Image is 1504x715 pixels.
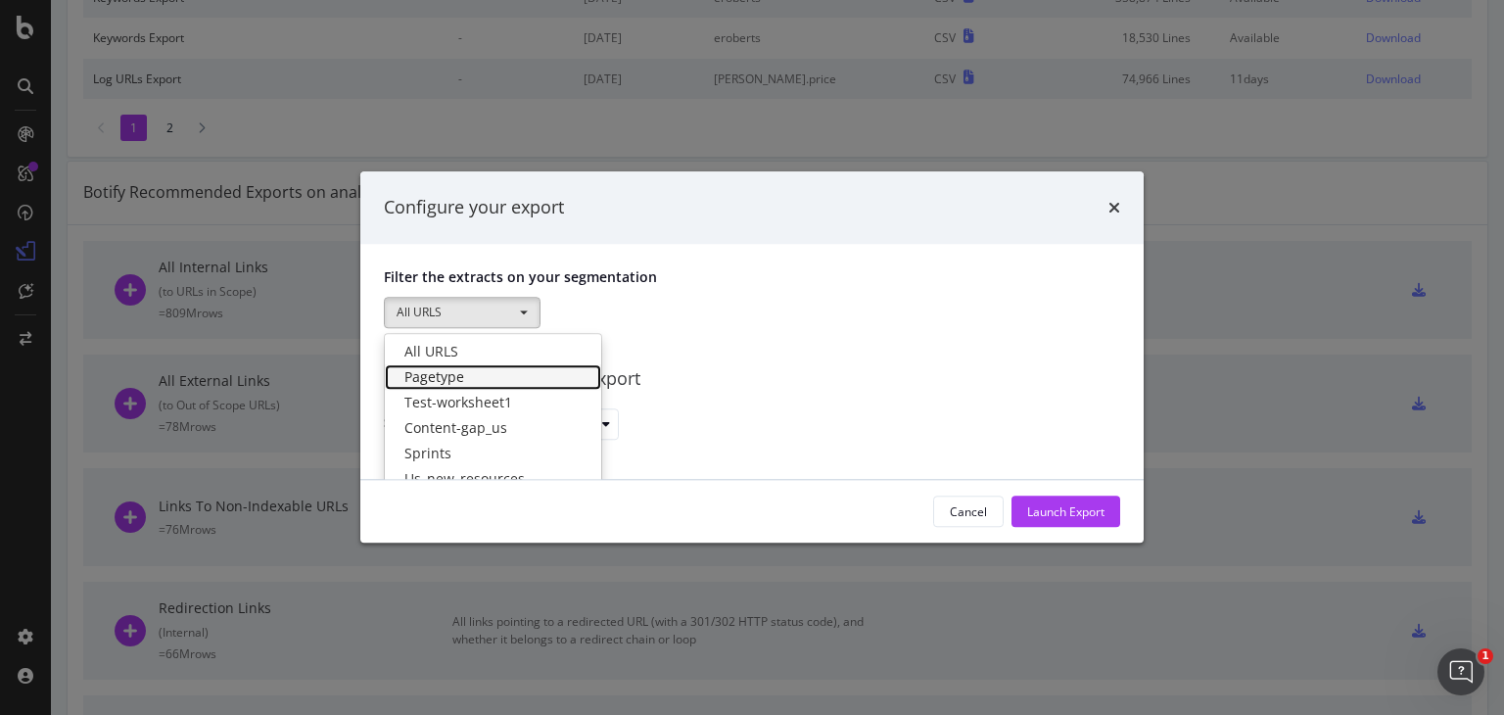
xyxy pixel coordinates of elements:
[385,364,601,390] a: Pagetype
[385,466,601,492] a: Us_new_resources
[384,267,1120,287] p: Filter the extracts on your segmentation
[384,366,1120,392] div: Define a limit of rows to export
[1011,497,1120,528] button: Launch Export
[1027,503,1104,520] div: Launch Export
[1108,195,1120,220] div: times
[1478,648,1493,664] span: 1
[384,297,540,328] button: All URLS
[385,390,601,415] a: Test-worksheet1
[933,497,1004,528] button: Cancel
[384,333,602,676] ul: All URLS
[385,441,601,466] a: Sprints
[950,503,987,520] div: Cancel
[385,339,601,364] a: All URLS
[385,415,601,441] a: Content-gap_us
[360,171,1144,543] div: modal
[384,195,564,220] div: Configure your export
[1437,648,1484,695] iframe: Intercom live chat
